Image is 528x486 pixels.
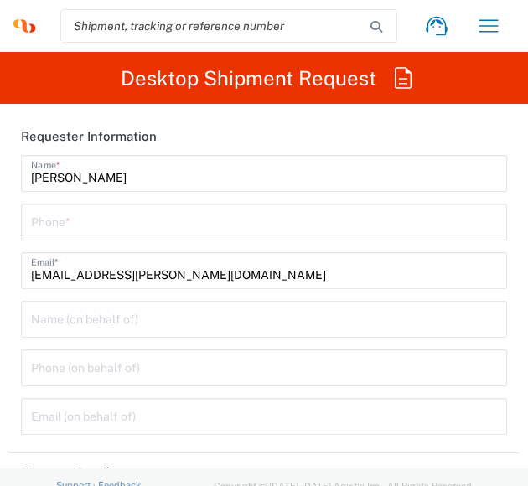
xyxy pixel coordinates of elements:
[61,10,371,42] input: Shipment, tracking or reference number
[21,128,157,145] h2: Requester Information
[21,464,117,481] h2: Request Details
[121,66,376,90] h2: Desktop Shipment Request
